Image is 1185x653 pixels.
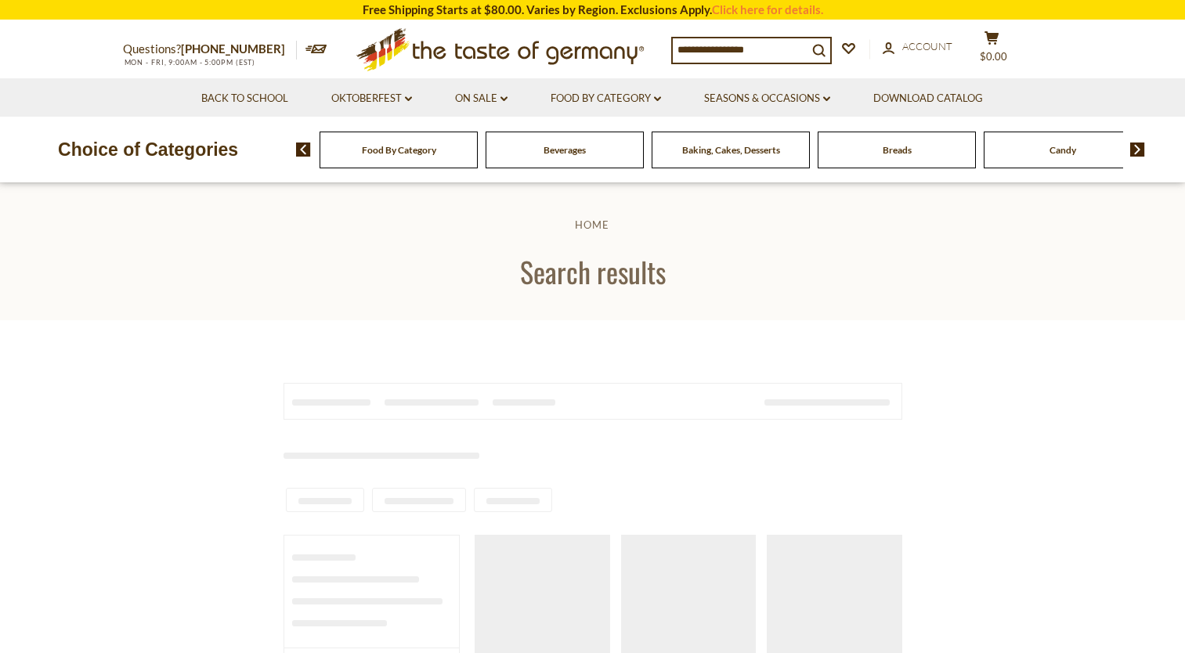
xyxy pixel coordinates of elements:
[575,218,609,231] a: Home
[873,90,983,107] a: Download Catalog
[123,39,297,60] p: Questions?
[123,58,256,67] span: MON - FRI, 9:00AM - 5:00PM (EST)
[362,144,436,156] a: Food By Category
[1050,144,1076,156] a: Candy
[296,143,311,157] img: previous arrow
[49,254,1136,289] h1: Search results
[712,2,823,16] a: Click here for details.
[331,90,412,107] a: Oktoberfest
[551,90,661,107] a: Food By Category
[704,90,830,107] a: Seasons & Occasions
[682,144,780,156] a: Baking, Cakes, Desserts
[969,31,1016,70] button: $0.00
[181,41,285,56] a: [PHONE_NUMBER]
[544,144,586,156] a: Beverages
[902,40,952,52] span: Account
[883,144,912,156] a: Breads
[883,38,952,56] a: Account
[455,90,508,107] a: On Sale
[980,50,1007,63] span: $0.00
[1130,143,1145,157] img: next arrow
[201,90,288,107] a: Back to School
